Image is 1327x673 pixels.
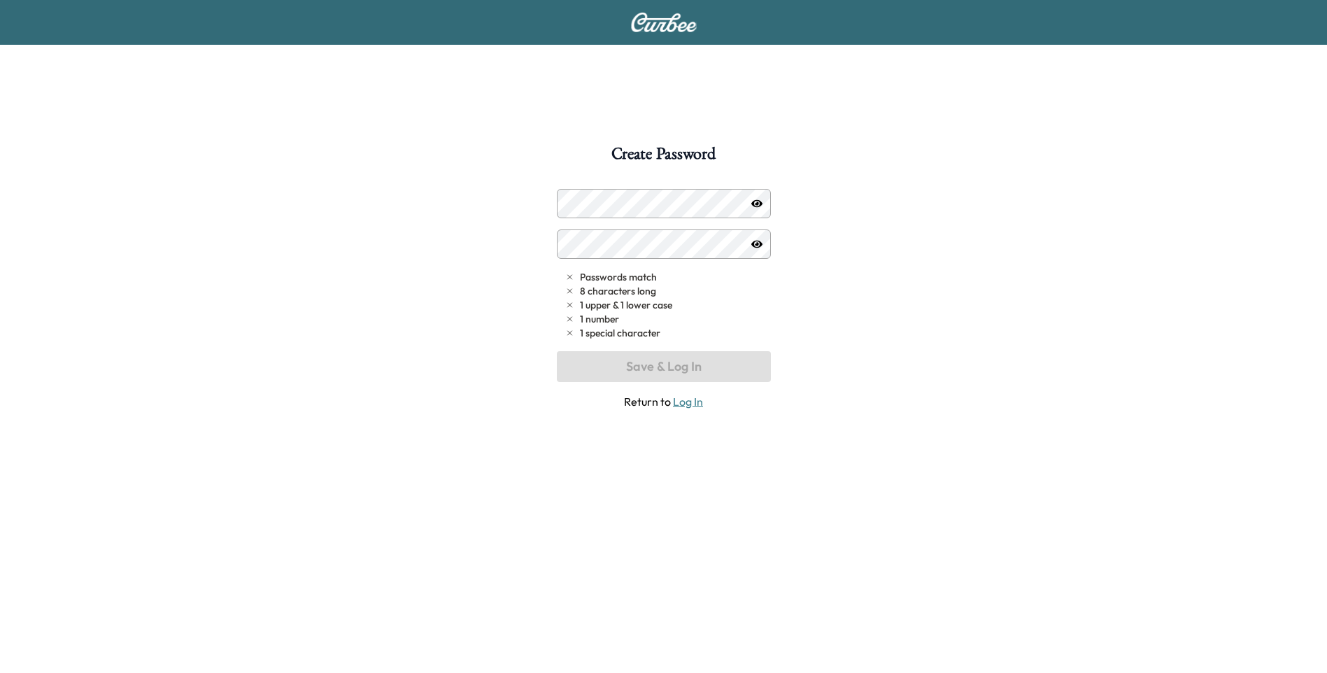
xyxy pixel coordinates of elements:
span: 8 characters long [580,284,656,298]
span: 1 special character [580,326,660,340]
img: Curbee Logo [630,13,697,32]
span: 1 upper & 1 lower case [580,298,672,312]
a: Log In [673,395,703,409]
h1: Create Password [611,146,715,169]
span: Passwords match [580,270,657,284]
span: 1 number [580,312,619,326]
span: Return to [557,393,771,410]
